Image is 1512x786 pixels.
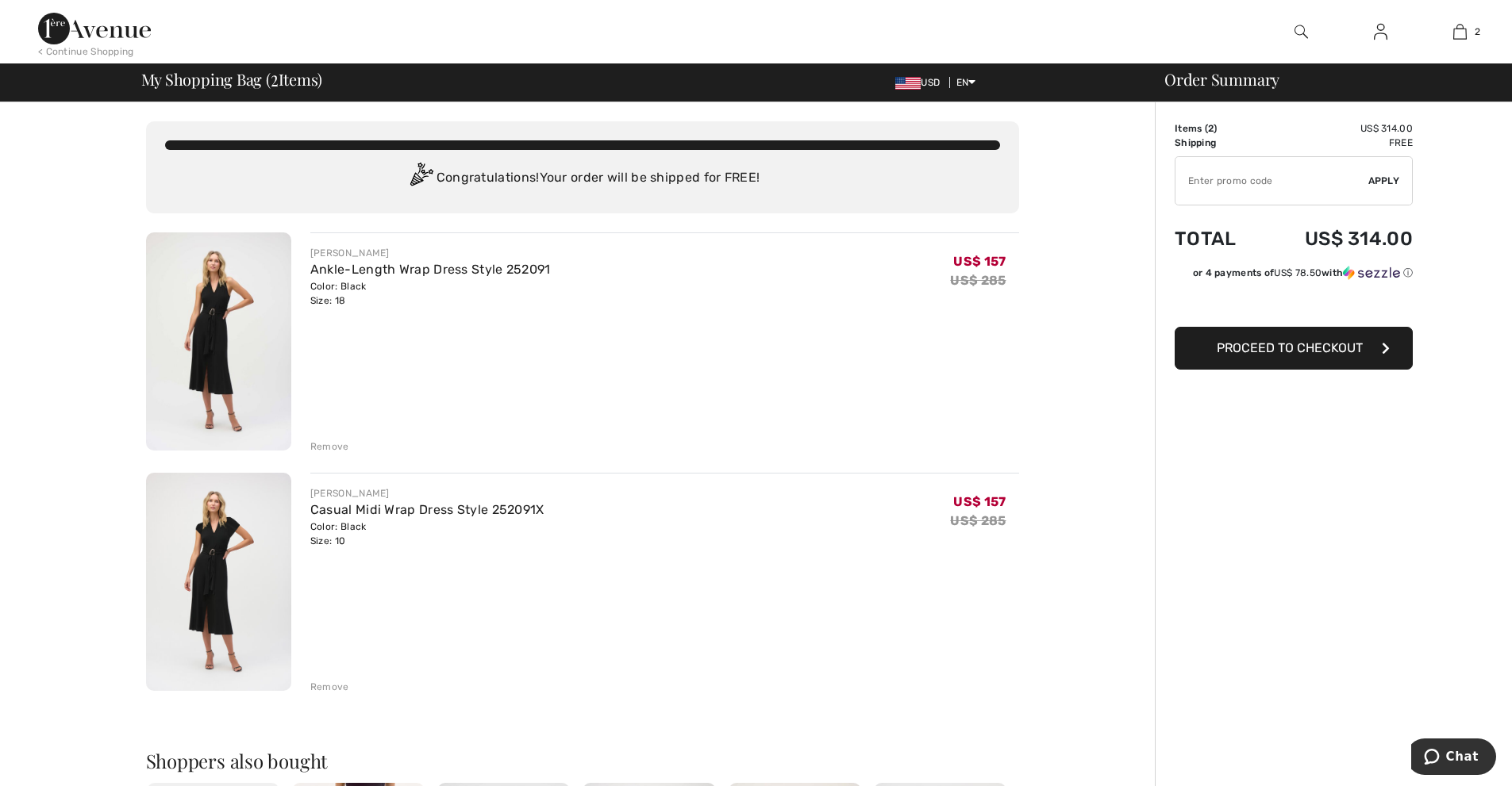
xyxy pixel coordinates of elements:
a: 2 [1421,22,1499,41]
img: US Dollar [895,77,921,90]
h2: Shoppers also bought [146,751,1019,770]
div: Remove [310,439,349,454]
div: Color: Black Size: 18 [310,279,551,308]
a: Casual Midi Wrap Dress Style 252091X [310,502,544,517]
div: [PERSON_NAME] [310,246,551,260]
td: Total [1175,212,1261,266]
img: Sezzle [1343,266,1400,280]
iframe: Opens a widget where you can chat to one of our agents [1411,738,1496,778]
div: [PERSON_NAME] [310,486,544,500]
div: Remove [310,680,349,694]
img: search the website [1295,22,1308,41]
span: My Shopping Bag ( Items) [141,71,323,87]
button: Proceed to Checkout [1175,327,1413,370]
img: Ankle-Length Wrap Dress Style 252091 [146,232,291,451]
span: US$ 78.50 [1274,267,1322,278]
div: or 4 payments ofUS$ 78.50withSezzle Click to learn more about Sezzle [1175,266,1413,286]
div: Color: Black Size: 10 [310,520,544,548]
iframe: PayPal-paypal [1175,286,1413,321]
s: US$ 285 [950,273,1006,288]
span: Proceed to Checkout [1217,340,1363,355]
span: 2 [1475,25,1480,39]
img: My Bag [1453,22,1467,41]
td: Items ( ) [1175,121,1261,136]
span: Apply [1368,174,1400,188]
div: or 4 payments of with [1193,266,1413,280]
div: < Continue Shopping [38,44,134,59]
span: USD [895,77,946,88]
td: US$ 314.00 [1261,121,1413,136]
td: Free [1261,136,1413,150]
span: 2 [1208,123,1214,134]
img: Congratulation2.svg [405,163,437,194]
td: Shipping [1175,136,1261,150]
img: Casual Midi Wrap Dress Style 252091X [146,473,291,691]
div: Order Summary [1145,71,1502,87]
a: Sign In [1361,22,1400,42]
td: US$ 314.00 [1261,212,1413,266]
s: US$ 285 [950,513,1006,528]
input: Promo code [1175,157,1368,205]
img: 1ère Avenue [38,13,151,44]
div: Congratulations! Your order will be shipped for FREE! [165,163,1000,194]
span: EN [956,77,976,88]
span: US$ 157 [953,494,1006,509]
span: US$ 157 [953,254,1006,269]
a: Ankle-Length Wrap Dress Style 252091 [310,262,551,277]
img: My Info [1374,22,1387,41]
span: 2 [271,67,279,88]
